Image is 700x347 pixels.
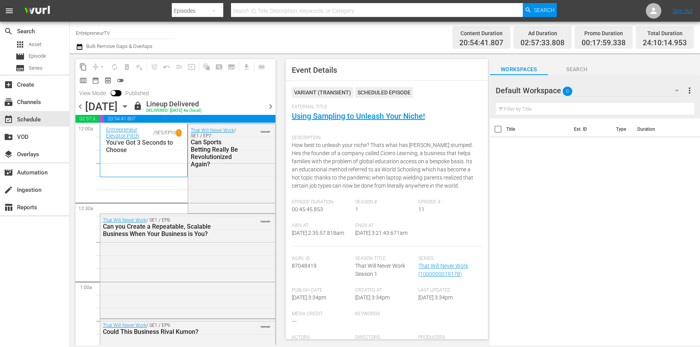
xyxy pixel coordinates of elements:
[153,130,155,135] p: /
[4,115,13,124] span: Schedule
[355,223,415,229] span: Ends At
[191,138,241,168] div: Can Sports Betting Really Be Revolutionized Again?
[155,130,165,135] p: SE5 /
[15,63,25,73] span: Series
[292,263,317,269] span: 87048419
[292,223,351,229] span: Airs At
[355,230,407,236] span: [DATE] 3:21:43.671am
[15,40,25,49] span: Asset
[292,206,323,212] span: 00:45:45.853
[253,59,268,74] span: Day Calendar View
[133,61,145,73] span: Clear Lineup
[534,3,555,17] span: Search
[582,28,626,39] div: Promo Duration
[355,87,413,98] div: Scheduled Episode
[569,118,611,140] th: Ext. ID
[4,97,13,107] span: subscriptions
[418,199,478,205] span: Episode #
[103,217,235,238] div: / SE1 / EP8:
[292,199,351,205] span: Episode Duration
[643,39,687,48] span: 24:10:14.953
[418,287,478,294] span: Last Updated
[685,86,694,95] span: more_vert
[106,126,153,139] a: Entrepreneur Elevator Pitch
[459,39,503,48] span: 20:54:41.807
[355,199,415,205] span: Season #
[75,115,100,123] span: 02:57:33.808
[292,230,344,236] span: [DATE] 2:35:57.818am
[77,61,89,73] span: Copy Lineup
[213,61,225,73] span: Create Search Block
[490,65,548,74] span: Workspaces
[104,77,112,84] span: preview_outlined
[292,311,351,317] span: Media Credit
[418,294,453,301] span: [DATE] 3:34pm
[506,118,569,140] th: Title
[85,100,118,113] div: [DATE]
[103,323,146,328] a: That Will Never Work
[108,61,121,73] span: Loop Content
[122,90,153,96] span: Published
[75,90,111,96] span: View Mode:
[92,77,99,84] span: date_range_outlined
[4,27,13,36] span: Search
[4,203,13,212] span: Reports
[292,294,326,301] span: [DATE] 3:34pm
[29,64,43,72] span: Series
[260,217,270,223] span: VARIANT
[116,77,124,84] span: toggle_off
[418,263,468,277] a: That Will Never Work (1000000019178)
[77,74,89,87] span: Week Calendar View
[165,130,176,135] p: EP10
[161,61,173,73] span: Revert to Primary Episode
[266,102,276,111] span: chevron_right
[133,101,142,111] span: lock
[146,100,202,108] div: Lineup Delivered
[355,263,405,277] span: That Will Never Work Season 1
[103,217,146,223] a: That Will Never Work
[292,111,425,121] a: Using Sampling to Unleash Your Niche!
[178,130,180,135] p: 1
[4,185,13,195] span: Ingestion
[106,139,181,154] p: You've Got 3 Seconds to Choose
[173,61,185,73] span: Fill episodes with ad slates
[355,206,358,212] span: 1
[75,102,85,111] span: chevron_left
[520,28,565,39] div: Ad Duration
[260,127,270,133] span: VARIANT
[4,132,13,142] span: VOD
[104,115,276,123] span: 20:54:41.807
[563,83,572,99] span: 0
[355,287,415,294] span: Created At
[100,115,104,123] span: 00:17:59.338
[292,256,351,262] span: Wurl Id
[496,80,686,101] div: Default Workspace
[103,323,235,335] div: / SE1 / EP9:
[292,318,296,324] span: ---
[418,206,424,212] span: 11
[114,74,127,87] span: 24 hours Lineup View is OFF
[611,118,633,140] th: Type
[4,150,13,159] span: Overlays
[191,128,234,133] a: That Will Never Work
[685,81,694,100] button: more_vert
[292,87,353,98] div: VARIANT ( TRANSIENT )
[79,77,87,84] span: calendar_view_week_outlined
[19,2,56,20] img: ans4CAIJ8jUAAAAAAAAAAAAAAAAAAAAAAAAgQb4GAAAAAAAAAAAAAAAAAAAAAAAAJMjXAAAAAAAAAAAAAAAAAAAAAAAAgAT5G...
[225,61,238,73] span: Create Series Block
[85,43,152,49] span: Bulk Remove Gaps & Overlaps
[191,128,241,168] div: / SE1 / EP7:
[4,80,13,89] span: Create
[418,335,478,341] span: Producers
[355,335,415,341] span: Directors
[145,59,161,74] span: Customize Events
[102,74,114,87] span: View Backup
[79,63,87,71] span: content_copy
[355,311,415,317] span: Keywords
[29,52,46,60] span: Episode
[5,6,14,15] span: menu
[185,61,198,73] span: Update Metadata from Key Asset
[198,59,213,74] span: Refresh All Search Blocks
[103,328,235,335] div: Could This Business Rival Kumon?
[89,61,108,73] span: Remove Gaps & Overlaps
